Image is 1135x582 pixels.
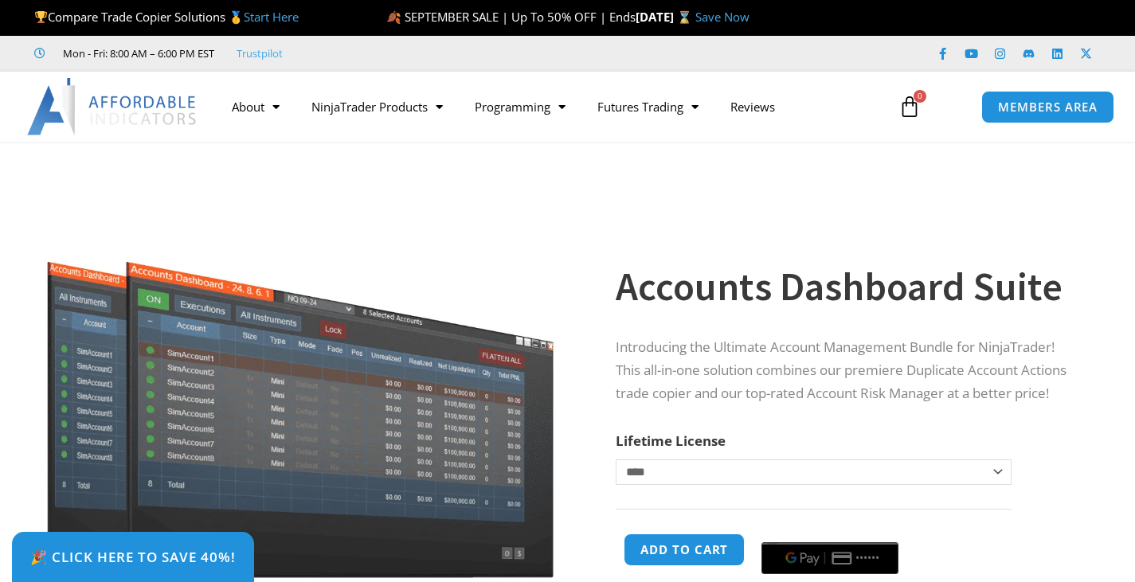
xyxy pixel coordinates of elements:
[875,84,945,130] a: 0
[695,9,749,25] a: Save Now
[581,88,714,125] a: Futures Trading
[998,101,1098,113] span: MEMBERS AREA
[616,432,726,450] label: Lifetime License
[34,9,299,25] span: Compare Trade Copier Solutions 🥇
[45,170,557,578] img: Screenshot 2024-08-26 155710eeeee | Affordable Indicators – NinjaTrader
[27,78,198,135] img: LogoAI | Affordable Indicators – NinjaTrader
[616,259,1081,314] h1: Accounts Dashboard Suite
[12,532,254,582] a: 🎉 Click Here to save 40%!
[758,531,902,533] iframe: Secure payment input frame
[914,90,926,103] span: 0
[981,91,1114,123] a: MEMBERS AREA
[386,9,636,25] span: 🍂 SEPTEMBER SALE | Up To 50% OFF | Ends
[636,9,695,25] strong: [DATE] ⌛
[237,44,283,63] a: Trustpilot
[714,88,791,125] a: Reviews
[35,11,47,23] img: 🏆
[295,88,459,125] a: NinjaTrader Products
[59,44,214,63] span: Mon - Fri: 8:00 AM – 6:00 PM EST
[459,88,581,125] a: Programming
[244,9,299,25] a: Start Here
[216,88,886,125] nav: Menu
[30,550,236,564] span: 🎉 Click Here to save 40%!
[616,336,1081,405] p: Introducing the Ultimate Account Management Bundle for NinjaTrader! This all-in-one solution comb...
[216,88,295,125] a: About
